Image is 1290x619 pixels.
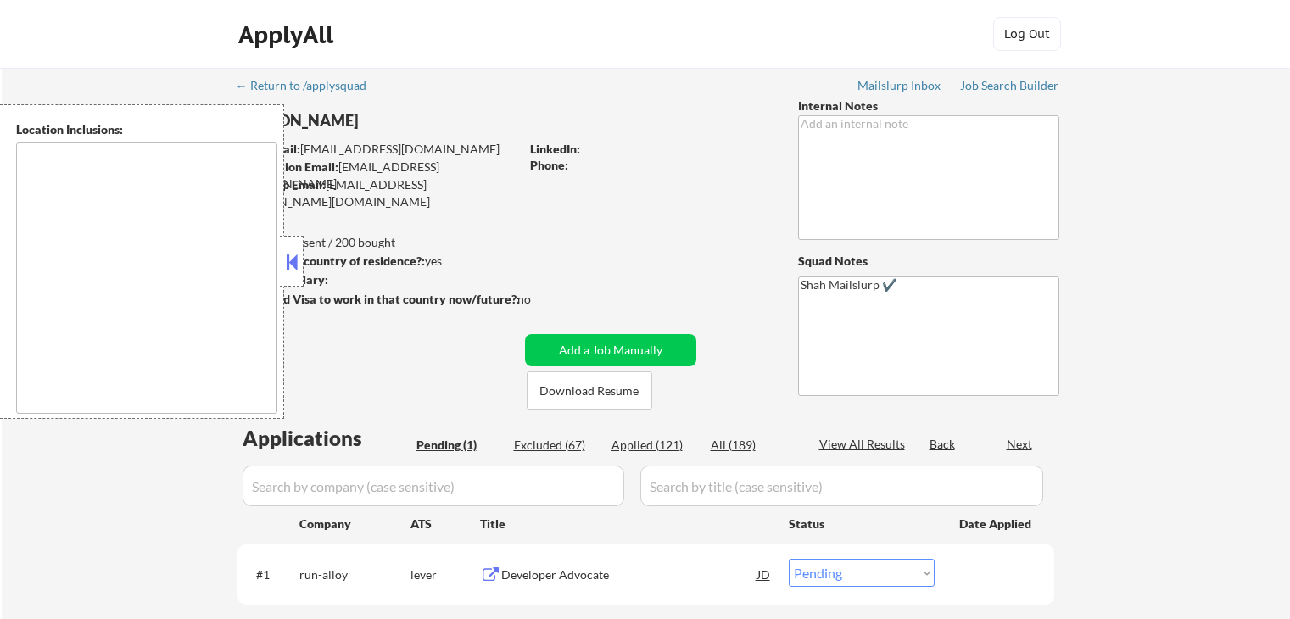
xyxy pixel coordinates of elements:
input: Search by title (case sensitive) [640,466,1043,506]
a: Mailslurp Inbox [857,79,942,96]
div: Date Applied [959,516,1034,533]
button: Add a Job Manually [525,334,696,366]
button: Log Out [993,17,1061,51]
div: run-alloy [299,566,410,583]
div: Pending (1) [416,437,501,454]
div: ← Return to /applysquad [236,80,383,92]
div: Applied (121) [611,437,696,454]
div: Back [930,436,957,453]
div: 121 sent / 200 bought [237,234,519,251]
a: ← Return to /applysquad [236,79,383,96]
div: View All Results [819,436,910,453]
div: #1 [256,566,286,583]
button: Download Resume [527,371,652,410]
div: [EMAIL_ADDRESS][DOMAIN_NAME] [238,141,519,158]
strong: Can work in country of residence?: [237,254,425,268]
div: Applications [243,428,410,449]
div: Title [480,516,773,533]
div: Squad Notes [798,253,1059,270]
strong: Will need Visa to work in that country now/future?: [237,292,520,306]
div: no [517,291,566,308]
div: Job Search Builder [960,80,1059,92]
input: Search by company (case sensitive) [243,466,624,506]
div: ATS [410,516,480,533]
div: ApplyAll [238,20,338,49]
div: All (189) [711,437,796,454]
div: Mailslurp Inbox [857,80,942,92]
div: [EMAIL_ADDRESS][PERSON_NAME][DOMAIN_NAME] [237,176,519,209]
div: Internal Notes [798,98,1059,114]
div: yes [237,253,514,270]
div: Next [1007,436,1034,453]
div: Excluded (67) [514,437,599,454]
strong: LinkedIn: [530,142,580,156]
div: [EMAIL_ADDRESS][DOMAIN_NAME] [238,159,519,192]
div: lever [410,566,480,583]
strong: Phone: [530,158,568,172]
div: Company [299,516,410,533]
div: Developer Advocate [501,566,757,583]
div: [PERSON_NAME] [237,110,586,131]
div: Location Inclusions: [16,121,277,138]
div: Status [789,508,935,538]
div: JD [756,559,773,589]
